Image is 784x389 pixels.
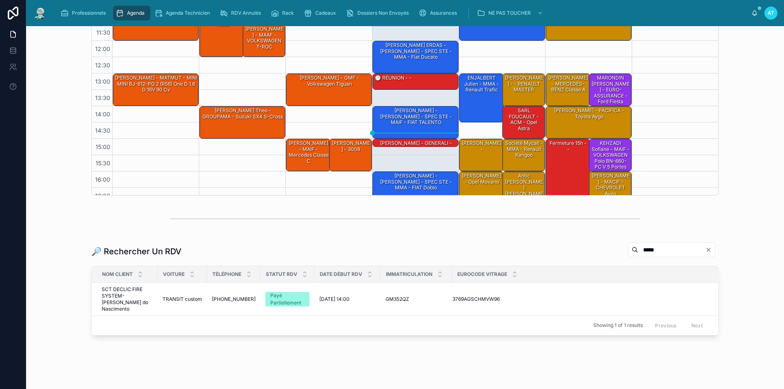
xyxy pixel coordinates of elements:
span: 12:00 [93,45,112,52]
div: Société Mycall - MMA - renault kangoo [503,139,545,171]
span: Assurances [430,10,457,16]
a: 3769AGSCHMVW96 [452,296,708,302]
div: MARONDIN [PERSON_NAME] - EURO-ASSURANCE - Ford fiesta [589,74,632,106]
div: Antic [PERSON_NAME][PERSON_NAME] 3 [504,172,545,203]
a: RDV Annulés [217,6,267,20]
span: Voiture [163,271,185,278]
div: [PERSON_NAME] - MERCEDES-BENZ Classe A [547,74,590,93]
div: [PERSON_NAME] - GENERALI - cupra born [373,139,458,147]
a: Payé Partiellement [265,292,310,307]
div: [PERSON_NAME] - - RENAULT MASTER [503,74,545,106]
div: [PERSON_NAME] - MATMUT - MINI MINI BJ-612-PG 2 (R56) One D 1.6 D 16V 90 cv [113,74,198,106]
div: [PERSON_NAME] - [PERSON_NAME] - SPEC STE - MAIF - FIAT TALENTO [373,107,458,138]
span: RDV Annulés [231,10,261,16]
span: TRANSIT custom [163,296,202,302]
a: Agenda Technicien [152,6,216,20]
div: [PERSON_NAME] - MERCEDES-BENZ Classe A [546,74,590,106]
div: Payé Partiellement [270,292,305,307]
div: [PERSON_NAME] - MATMUT - MINI MINI BJ-612-PG 2 (R56) One D 1.6 D 16V 90 cv [114,74,198,93]
span: 16:30 [93,192,112,199]
span: Showing 1 of 1 results [593,322,643,329]
span: Agenda Technicien [166,10,210,16]
a: Rack [268,6,300,20]
span: 14:00 [93,111,112,118]
div: scrollable content [54,4,751,22]
div: [PERSON_NAME] - - RENAULT MASTER [504,74,545,93]
a: Agenda [113,6,150,20]
div: [PERSON_NAME] - MAIF - Mercedes classe C [287,140,330,165]
div: Fermeture 15h - - [546,139,590,236]
div: [PERSON_NAME] - PACIFICA - Toyota aygo [547,107,631,120]
span: Immatriculation [386,271,432,278]
span: Agenda [127,10,145,16]
span: Professionnels [72,10,106,16]
div: Antic [PERSON_NAME][PERSON_NAME] 3 [503,172,545,204]
div: [PERSON_NAME] ERDAS - [PERSON_NAME] - SPEC STE - MMA - fiat ducato [374,42,458,61]
a: GM352QZ [385,296,447,302]
div: [PERSON_NAME] - [461,140,503,153]
div: [PERSON_NAME] - PACIFICA - Toyota aygo [546,107,631,138]
div: [PERSON_NAME] - MACIF - CHEVROLET Aveo [590,172,631,198]
span: GM352QZ [385,296,409,302]
span: 14:30 [93,127,112,134]
span: 3769AGSCHMVW96 [452,296,500,302]
span: Date Début RDV [320,271,362,278]
a: [DATE] 14:00 [319,296,376,302]
div: [PERSON_NAME] - [PERSON_NAME] - SPEC STE - MMA - FIAT Doblo [374,172,458,191]
div: KEHZADI Sofiane - MAIF - VOLKSWAGEN Polo BN-660-PC V 5 portes 1.6 TDI 16V FAP 90 cv [589,139,632,171]
div: [PERSON_NAME] - Opel movano [461,172,503,186]
div: ENJALBERT Julien - MMA - renault trafic [459,74,503,122]
a: Professionnels [58,6,111,20]
div: [PERSON_NAME] Theo - GROUPAMA - Suzuki SX4 S-cross [200,107,285,138]
div: [PERSON_NAME] Theo - GROUPAMA - Suzuki SX4 S-cross [201,107,285,120]
div: MARONDIN [PERSON_NAME] - EURO-ASSURANCE - Ford fiesta [590,74,631,105]
div: [PERSON_NAME] - 3008 [330,139,372,171]
span: Eurocode Vitrage [457,271,507,278]
span: 15:30 [94,160,112,167]
span: AT [768,10,774,16]
span: 13:30 [93,94,112,101]
img: App logo [33,7,47,20]
a: [PHONE_NUMBER] [212,296,256,302]
div: OMENA SARL - AXA - Renault trafic [200,9,244,57]
span: Dossiers Non Envoyés [357,10,409,16]
div: 🕒 RÉUNION - - [373,74,458,89]
div: [PERSON_NAME] - MAAF - VOLKSWAGEN T-ROC [243,25,285,57]
span: 13:00 [93,78,112,85]
div: [PERSON_NAME] - [459,139,503,171]
span: Téléphone [212,271,241,278]
div: [PERSON_NAME] - GMF - Volkswagen Tiguan [287,74,371,88]
a: SCT DECLIC FIRE SYSTEM- [PERSON_NAME] do Nascimento [102,286,153,312]
button: Clear [705,247,715,253]
a: Cadeaux [301,6,342,20]
span: Rack [282,10,294,16]
div: [PERSON_NAME] - GENERALI - cupra born [374,140,458,153]
span: [DATE] 14:00 [319,296,350,302]
span: NE PAS TOUCHER [488,10,531,16]
div: KEHZADI Sofiane - MAIF - VOLKSWAGEN Polo BN-660-PC V 5 portes 1.6 TDI 16V FAP 90 cv [590,140,631,182]
div: [PERSON_NAME] ERDAS - [PERSON_NAME] - SPEC STE - MMA - fiat ducato [373,41,458,73]
div: [PERSON_NAME] - MAAF - VOLKSWAGEN T-ROC [244,25,285,51]
a: Assurances [416,6,463,20]
a: NE PAS TOUCHER [474,6,547,20]
div: [PERSON_NAME] - Opel movano [459,172,503,220]
div: [PERSON_NAME] - [PERSON_NAME] - SPEC STE - MMA - FIAT Doblo [373,172,458,204]
div: ENJALBERT Julien - MMA - renault trafic [461,74,503,93]
div: Fermeture 15h - - [547,140,590,153]
div: SARL FOUCAULT - ACM - Opel Astra [503,107,545,138]
span: 16:00 [93,176,112,183]
div: Société Mycall - MMA - renault kangoo [504,140,545,159]
span: 12:30 [93,62,112,69]
a: Dossiers Non Envoyés [343,6,414,20]
span: Cadeaux [315,10,336,16]
div: [PERSON_NAME] - 3008 [331,140,372,153]
div: [PERSON_NAME] - [PERSON_NAME] - SPEC STE - MAIF - FIAT TALENTO [374,107,458,126]
div: 🕒 RÉUNION - - [374,74,412,82]
span: Statut RDV [266,271,297,278]
span: Nom Client [102,271,133,278]
div: [PERSON_NAME] - MACIF - CHEVROLET Aveo [589,172,632,204]
div: [PERSON_NAME] - GMF - Volkswagen Tiguan [286,74,372,106]
div: [PERSON_NAME] - MAIF - Mercedes classe C [286,139,330,171]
